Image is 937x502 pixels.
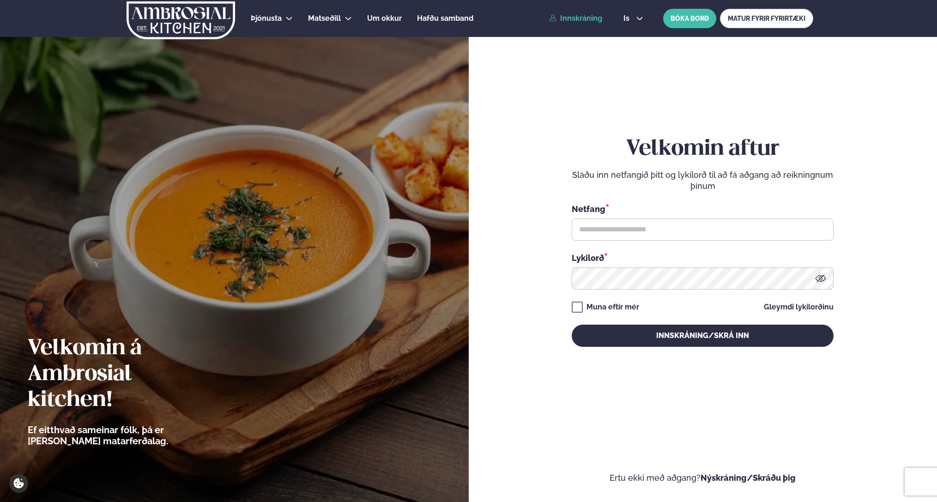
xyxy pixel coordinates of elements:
p: Ertu ekki með aðgang? [496,472,910,484]
a: Nýskráning/Skráðu þig [701,473,796,483]
span: Um okkur [367,14,402,23]
button: is [616,15,651,22]
span: is [623,15,632,22]
a: MATUR FYRIR FYRIRTÆKI [720,9,813,28]
button: BÓKA BORÐ [663,9,716,28]
a: Um okkur [367,13,402,24]
a: Gleymdi lykilorðinu [764,303,834,311]
h2: Velkomin á Ambrosial kitchen! [28,336,219,413]
span: Hafðu samband [417,14,473,23]
a: Innskráning [549,14,602,23]
img: logo [126,1,236,39]
div: Lykilorð [572,252,834,264]
p: Ef eitthvað sameinar fólk, þá er [PERSON_NAME] matarferðalag. [28,424,219,447]
h2: Velkomin aftur [572,136,834,162]
a: Hafðu samband [417,13,473,24]
span: Matseðill [308,14,341,23]
div: Netfang [572,203,834,215]
p: Sláðu inn netfangið þitt og lykilorð til að fá aðgang að reikningnum þínum [572,169,834,192]
a: Cookie settings [9,474,28,493]
a: Matseðill [308,13,341,24]
a: Þjónusta [251,13,282,24]
button: Innskráning/Skrá inn [572,325,834,347]
span: Þjónusta [251,14,282,23]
